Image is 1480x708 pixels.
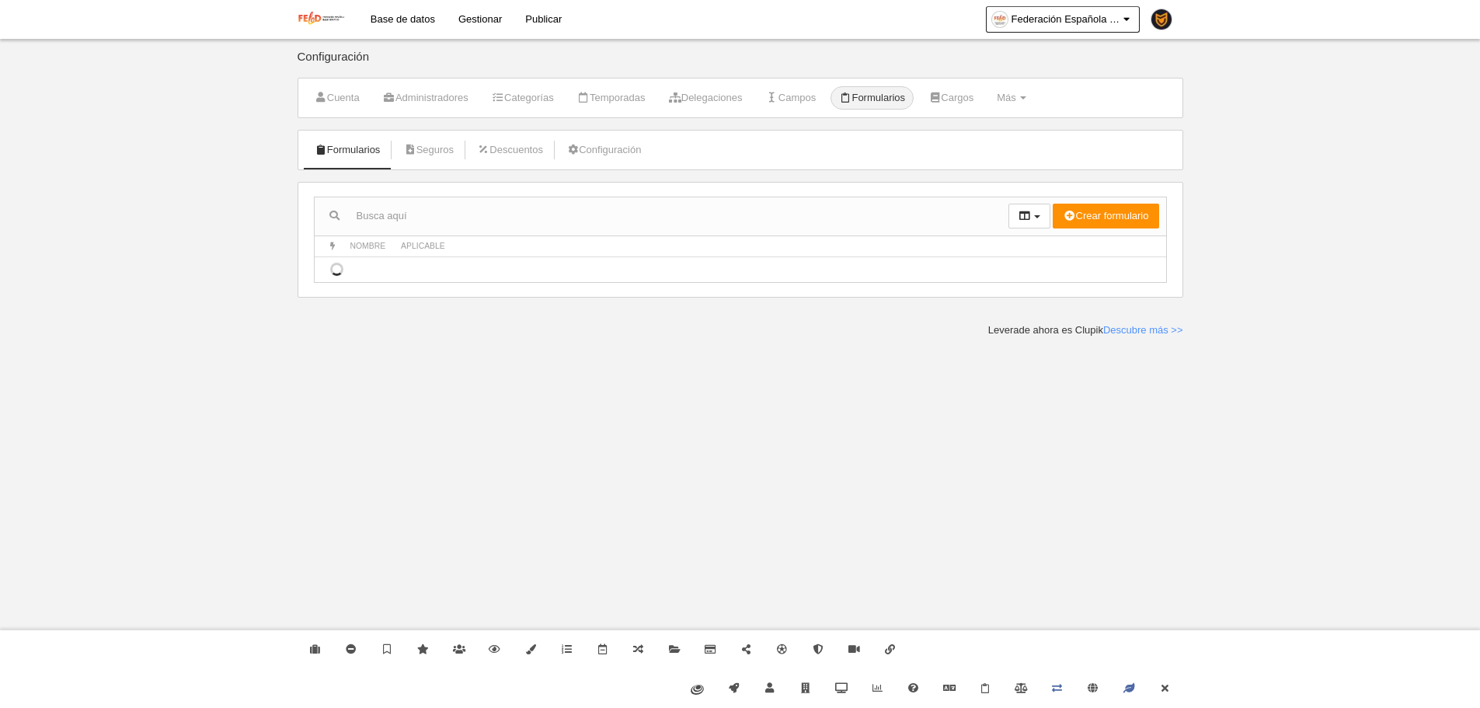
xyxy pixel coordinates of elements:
[468,138,552,162] a: Descuentos
[306,138,389,162] a: Formularios
[483,86,562,110] a: Categorías
[988,323,1183,337] div: Leverade ahora es Clupik
[988,86,1035,110] a: Más
[691,685,704,695] img: fiware.svg
[920,86,982,110] a: Cargos
[395,138,462,162] a: Seguros
[315,204,1008,228] input: Busca aquí
[1103,324,1183,336] a: Descubre más >>
[558,138,649,162] a: Configuración
[569,86,654,110] a: Temporadas
[757,86,825,110] a: Campos
[660,86,751,110] a: Delegaciones
[374,86,477,110] a: Administradores
[306,86,368,110] a: Cuenta
[1053,204,1158,228] button: Crear formulario
[298,9,346,28] img: Federación Española de Baile Deportivo
[831,86,914,110] a: Formularios
[992,12,1008,27] img: OatNQHFxSctg.30x30.jpg
[401,242,445,250] span: Aplicable
[350,242,386,250] span: Nombre
[1151,9,1172,30] img: PaK018JKw3ps.30x30.jpg
[986,6,1140,33] a: Federación Española de Baile Deportivo
[1012,12,1120,27] span: Federación Española de Baile Deportivo
[298,51,1183,78] div: Configuración
[997,92,1016,103] span: Más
